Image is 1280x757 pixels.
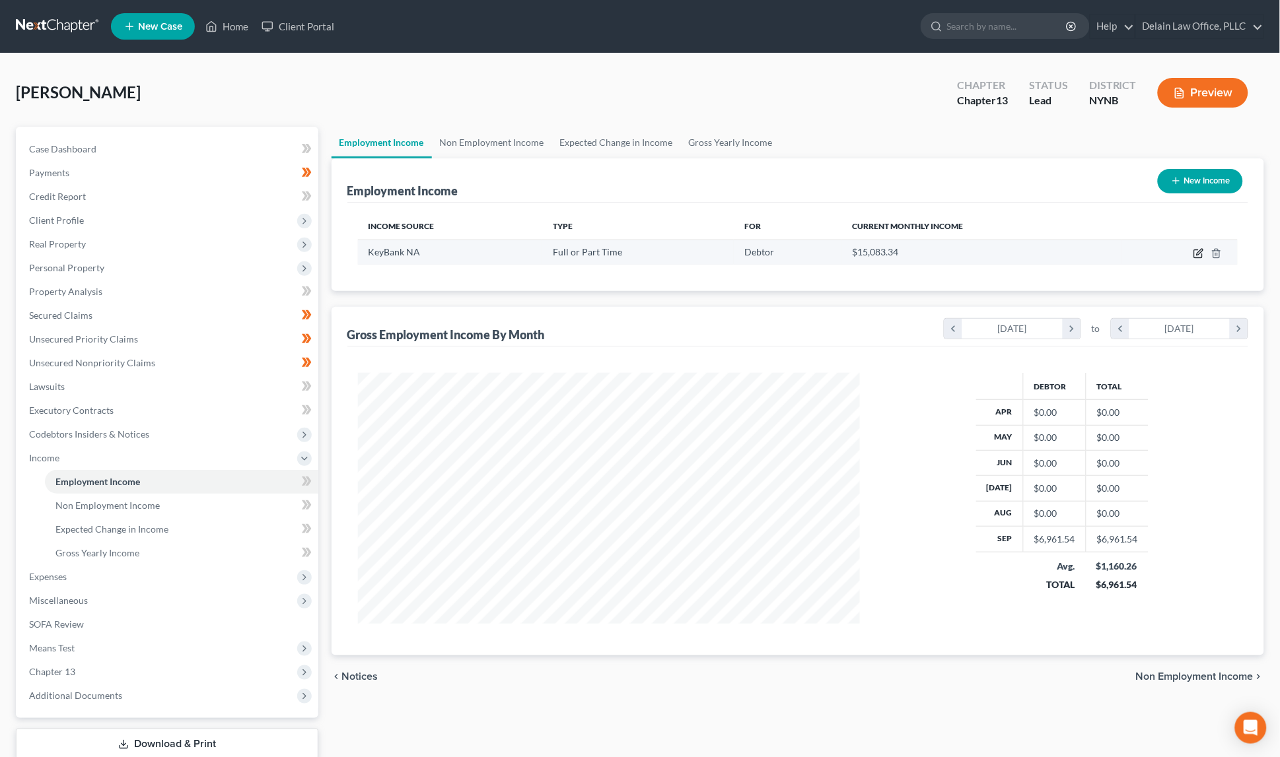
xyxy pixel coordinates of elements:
div: $0.00 [1034,507,1075,520]
td: $0.00 [1086,400,1149,425]
button: Preview [1158,78,1248,108]
span: Payments [29,167,69,178]
span: Type [553,221,573,231]
div: [DATE] [962,319,1063,339]
input: Search by name... [947,14,1068,38]
span: Credit Report [29,191,86,202]
span: Income [29,452,59,463]
td: $0.00 [1086,501,1149,526]
span: Real Property [29,238,86,249]
a: Secured Claims [18,304,318,327]
span: Current Monthly Income [852,221,963,231]
a: Case Dashboard [18,137,318,161]
span: Notices [342,671,378,682]
span: Miscellaneous [29,595,88,606]
div: District [1089,78,1137,93]
span: Secured Claims [29,310,92,321]
th: Apr [976,400,1024,425]
div: [DATE] [1129,319,1230,339]
span: Property Analysis [29,286,102,297]
th: Aug [976,501,1024,526]
a: Credit Report [18,185,318,209]
i: chevron_left [944,319,962,339]
div: Chapter [957,93,1008,108]
div: $0.00 [1034,457,1075,470]
a: SOFA Review [18,612,318,636]
span: KeyBank NA [369,246,421,257]
span: Personal Property [29,262,104,273]
div: $0.00 [1034,482,1075,495]
button: chevron_left Notices [332,671,378,682]
i: chevron_left [332,671,342,682]
span: Expected Change in Income [55,523,168,535]
button: New Income [1158,169,1243,193]
th: Sep [976,527,1024,552]
td: $0.00 [1086,425,1149,450]
div: NYNB [1089,93,1137,108]
span: Additional Documents [29,690,122,701]
td: $0.00 [1086,450,1149,475]
i: chevron_right [1230,319,1248,339]
div: Lead [1029,93,1068,108]
span: Expenses [29,571,67,582]
a: Gross Yearly Income [681,127,781,158]
button: Non Employment Income chevron_right [1136,671,1264,682]
div: Status [1029,78,1068,93]
span: New Case [138,22,182,32]
div: $6,961.54 [1034,533,1075,546]
a: Employment Income [45,470,318,494]
div: Chapter [957,78,1008,93]
i: chevron_right [1254,671,1264,682]
span: Income Source [369,221,435,231]
div: Open Intercom Messenger [1235,712,1267,744]
span: Employment Income [55,476,140,487]
td: $0.00 [1086,476,1149,501]
div: $6,961.54 [1096,578,1138,591]
td: $6,961.54 [1086,527,1149,552]
a: Employment Income [332,127,432,158]
div: Employment Income [347,183,458,199]
div: $1,160.26 [1096,560,1138,573]
a: Client Portal [255,15,341,38]
span: Chapter 13 [29,666,75,677]
a: Help [1090,15,1135,38]
span: Debtor [744,246,774,257]
span: Non Employment Income [55,500,160,511]
div: Avg. [1034,560,1075,573]
span: SOFA Review [29,618,84,630]
span: Case Dashboard [29,143,96,154]
div: $0.00 [1034,431,1075,444]
span: Non Employment Income [1136,671,1254,682]
a: Non Employment Income [45,494,318,517]
a: Home [199,15,255,38]
a: Unsecured Nonpriority Claims [18,351,318,375]
span: Means Test [29,642,75,653]
span: Gross Yearly Income [55,547,139,558]
span: Unsecured Nonpriority Claims [29,357,155,368]
th: [DATE] [976,476,1024,501]
a: Expected Change in Income [45,517,318,541]
span: to [1092,322,1100,335]
div: $0.00 [1034,406,1075,419]
span: Full or Part Time [553,246,622,257]
a: Lawsuits [18,375,318,399]
div: TOTAL [1034,578,1075,591]
span: Lawsuits [29,381,65,392]
th: Total [1086,373,1149,399]
span: $15,083.34 [852,246,898,257]
i: chevron_left [1112,319,1129,339]
span: For [744,221,761,231]
span: [PERSON_NAME] [16,82,141,102]
a: Non Employment Income [432,127,552,158]
a: Delain Law Office, PLLC [1136,15,1263,38]
a: Executory Contracts [18,399,318,422]
span: Client Profile [29,214,84,226]
span: 13 [996,94,1008,106]
a: Expected Change in Income [552,127,681,158]
span: Executory Contracts [29,405,114,416]
i: chevron_right [1063,319,1081,339]
a: Gross Yearly Income [45,541,318,565]
th: Debtor [1023,373,1086,399]
th: Jun [976,450,1024,475]
a: Payments [18,161,318,185]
